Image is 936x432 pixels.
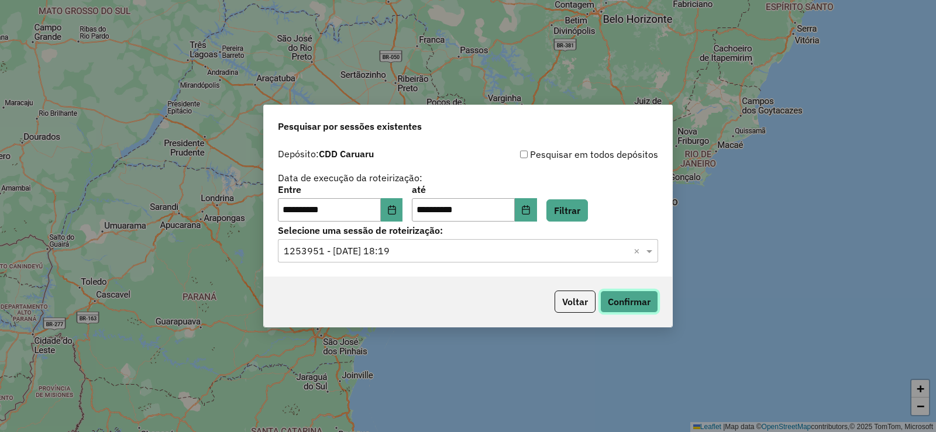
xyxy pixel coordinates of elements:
span: Pesquisar por sessões existentes [278,119,422,133]
button: Voltar [555,291,596,313]
strong: CDD Caruaru [319,148,374,160]
label: Depósito: [278,147,374,161]
div: Pesquisar em todos depósitos [468,147,658,161]
label: Entre [278,182,402,196]
button: Filtrar [546,199,588,222]
button: Choose Date [381,198,403,222]
span: Clear all [634,244,643,258]
label: Selecione uma sessão de roteirização: [278,223,658,237]
label: até [412,182,536,196]
button: Choose Date [515,198,537,222]
button: Confirmar [600,291,658,313]
label: Data de execução da roteirização: [278,171,422,185]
